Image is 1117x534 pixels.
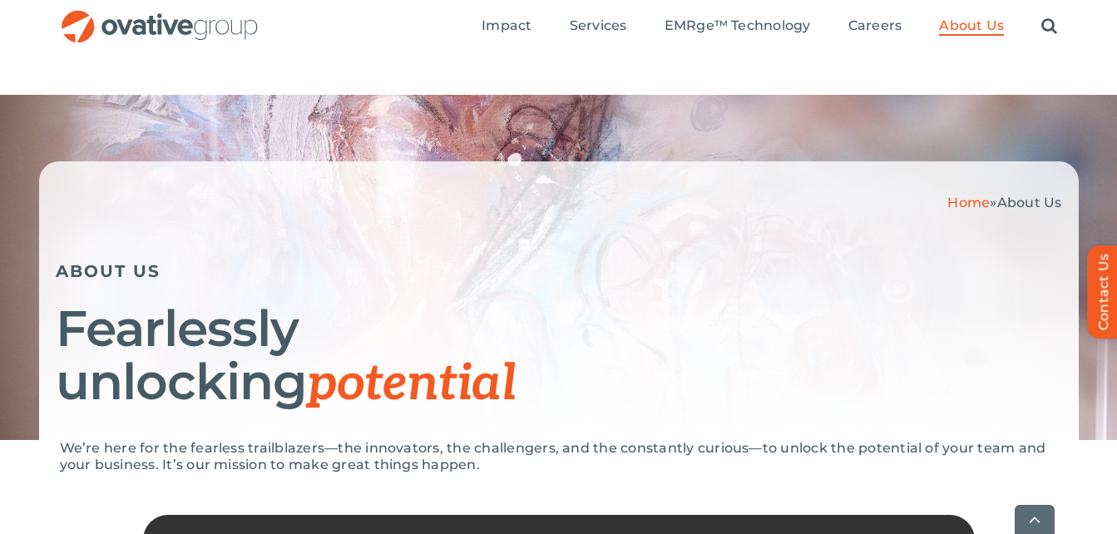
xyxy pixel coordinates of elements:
a: Home [947,195,990,210]
h5: ABOUT US [56,261,1062,281]
a: OG_Full_horizontal_RGB [60,8,259,24]
span: About Us [939,17,1004,34]
span: EMRge™ Technology [665,17,811,34]
span: Careers [848,17,902,34]
a: Impact [482,17,531,36]
a: Search [1041,17,1057,36]
span: » [947,195,1061,210]
a: Services [570,17,627,36]
a: Careers [848,17,902,36]
span: Impact [482,17,531,34]
h1: Fearlessly unlocking [56,302,1062,411]
a: EMRge™ Technology [665,17,811,36]
span: Services [570,17,627,34]
p: We’re here for the fearless trailblazers—the innovators, the challengers, and the constantly curi... [60,440,1058,473]
a: About Us [939,17,1004,36]
span: potential [307,354,516,414]
span: About Us [997,195,1062,210]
